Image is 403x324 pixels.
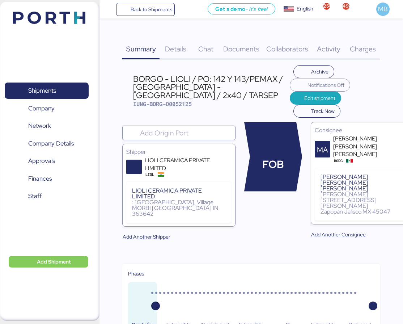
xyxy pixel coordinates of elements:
[128,270,374,278] div: Phases
[117,230,176,243] button: Add Another Shipper
[5,170,89,187] a: Finances
[304,94,335,102] span: Edit shipment
[305,228,372,241] button: Add Another Consignee
[198,44,213,54] span: Chat
[293,105,341,118] button: Track Now
[5,135,89,152] a: Company Details
[317,44,340,54] span: Activity
[311,107,335,115] span: Track Now
[132,199,226,205] div: : [GEOGRAPHIC_DATA], Village
[28,85,56,96] span: Shipments
[378,4,388,14] span: MB
[126,44,156,54] span: Summary
[262,157,284,172] span: FOB
[116,3,175,16] a: Back to Shipments
[5,100,89,117] a: Company
[297,5,313,13] div: English
[311,230,366,239] span: Add Another Consignee
[139,129,232,137] input: Add Origin Port
[133,100,192,108] span: IUNG-BORG-O0052125
[132,205,226,217] div: MORBI [GEOGRAPHIC_DATA] IN 363642
[132,188,226,199] div: LIOLI CERAMICA PRIVATE LIMITED
[5,153,89,169] a: Approvals
[28,156,55,166] span: Approvals
[5,83,89,99] a: Shipments
[104,3,116,16] button: Menu
[28,191,42,201] span: Staff
[5,188,89,205] a: Staff
[28,173,52,184] span: Finances
[290,92,342,105] button: Edit shipment
[350,44,376,54] span: Charges
[9,256,88,268] button: Add Shipment
[5,118,89,134] a: Network
[123,232,170,241] span: Add Another Shipper
[133,75,290,99] div: BORGO - LIOLI / PO: 142 Y 143/PEMAX / [GEOGRAPHIC_DATA] - [GEOGRAPHIC_DATA] / 2x40 / TARSEP
[126,148,232,156] div: Shipper
[131,5,172,14] span: Back to Shipments
[37,257,71,266] span: Add Shipment
[223,44,259,54] span: Documents
[293,65,335,78] button: Archive
[28,138,74,149] span: Company Details
[307,81,344,89] span: Notifications Off
[317,144,328,155] span: MA
[28,103,55,114] span: Company
[165,44,186,54] span: Details
[290,79,351,92] button: Notifications Off
[311,67,328,76] span: Archive
[145,156,232,172] div: LIOLI CERAMICA PRIVATE LIMITED
[28,121,51,131] span: Network
[266,44,308,54] span: Collaborators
